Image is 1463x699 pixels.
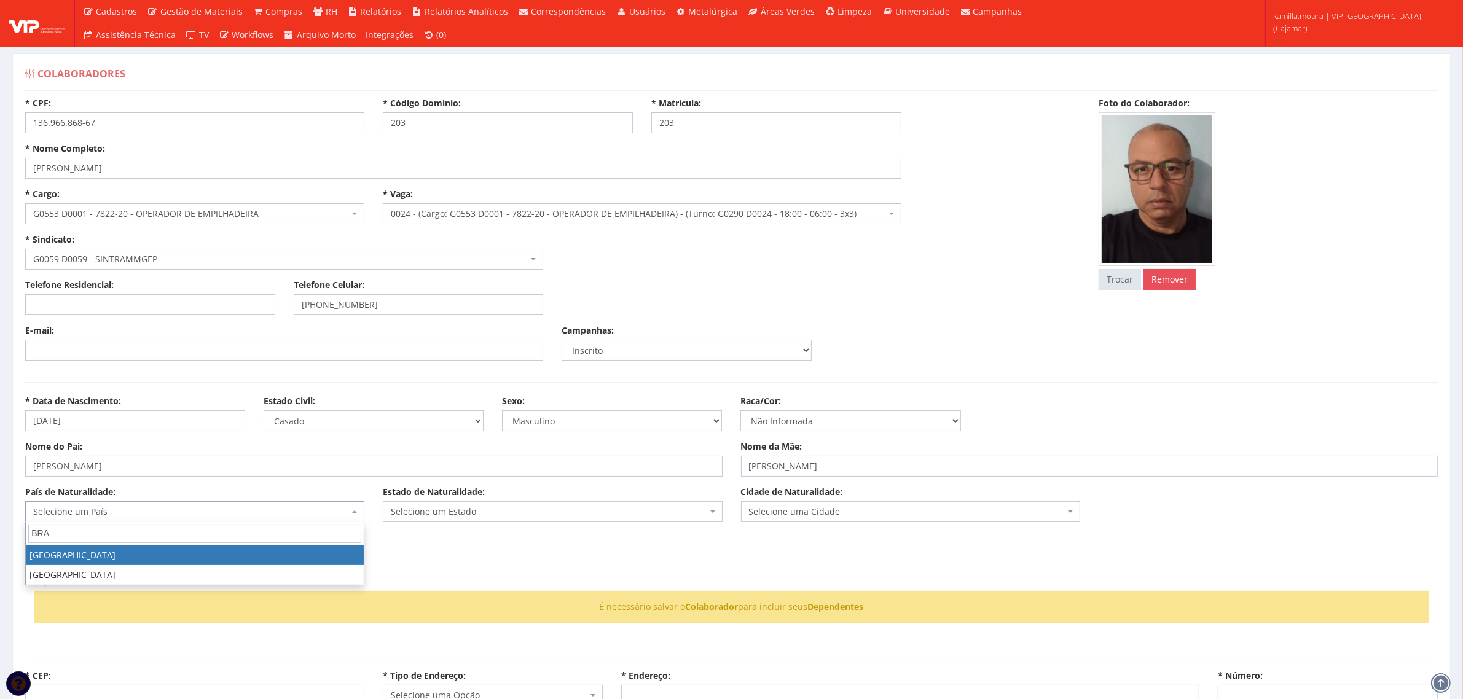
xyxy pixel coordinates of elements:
span: G0553 D0001 - 7822-20 - OPERADOR DE EMPILHADEIRA [25,203,364,224]
label: * Vaga: [383,188,413,200]
span: Selecione um Estado [391,506,707,518]
a: TV [181,23,214,47]
span: G0553 D0001 - 7822-20 - OPERADOR DE EMPILHADEIRA [33,208,349,220]
li: [GEOGRAPHIC_DATA] [26,565,364,585]
label: * Cargo: [25,188,60,200]
span: RH [326,6,337,17]
span: Usuários [629,6,665,17]
label: * Nome Completo: [25,143,105,155]
span: Workflows [232,29,274,41]
a: Arquivo Morto [279,23,361,47]
label: * CPF: [25,97,51,109]
span: Selecione um Estado [383,501,722,522]
span: Metalúrgica [689,6,738,17]
label: * Tipo de Endereço: [383,670,466,682]
span: Campanhas [973,6,1022,17]
span: 0024 - (Cargo: G0553 D0001 - 7822-20 - OPERADOR DE EMPILHADEIRA) - (Turno: G0290 D0024 - 18:00 - ... [391,208,885,220]
strong: Colaborador [686,601,739,612]
label: Campanhas: [562,324,614,337]
span: Compras [266,6,303,17]
label: * Endereço: [621,670,670,682]
label: Nome da Mãe: [741,440,802,453]
span: Universidade [895,6,950,17]
span: (0) [437,29,447,41]
span: Áreas Verdes [761,6,815,17]
span: TV [199,29,209,41]
label: * Data de Nascimento: [25,395,121,407]
div: É necessário salvar o para incluir seus [34,591,1429,623]
label: * Código Domínio: [383,97,461,109]
span: Limpeza [838,6,873,17]
label: Estado de Naturalidade: [383,486,485,498]
span: Selecione uma Cidade [741,501,1080,522]
span: G0059 D0059 - SINTRAMMGEP [33,253,528,265]
label: Estado Civil: [264,395,315,407]
span: Gestão de Materiais [160,6,243,17]
label: * Matrícula: [651,97,701,109]
span: Cadastros [96,6,138,17]
a: Remover [1143,269,1196,290]
label: País de Naturalidade: [25,486,116,498]
label: * Número: [1218,670,1263,682]
label: Campo obrigatório devido à Integração com o Domínio [25,233,74,246]
a: Assistência Técnica [78,23,181,47]
img: logo [9,14,65,33]
label: E-mail: [25,324,54,337]
label: * CEP: [25,670,51,682]
label: Telefone Celular: [294,279,364,291]
strong: Dependentes [808,601,864,612]
span: Relatórios Analíticos [425,6,508,17]
span: Integrações [366,29,414,41]
span: Selecione um País [33,506,349,518]
input: ___.___.___-__ [25,112,364,133]
span: kamilla.moura | VIP [GEOGRAPHIC_DATA] (Cajamar) [1273,10,1447,34]
a: Workflows [214,23,279,47]
label: Sexo: [502,395,525,407]
li: [GEOGRAPHIC_DATA] [26,545,364,565]
label: Telefone Residencial: [25,279,114,291]
span: Assistência Técnica [96,29,176,41]
span: Arquivo Morto [297,29,356,41]
span: Correspondências [531,6,606,17]
h3: Dependentes [25,569,1438,585]
label: Nome do Pai: [25,440,82,453]
label: Cidade de Naturalidade: [741,486,843,498]
span: Selecione uma Cidade [749,506,1065,518]
span: Colaboradores [37,67,125,80]
label: Foto do Colaborador: [1099,97,1190,109]
span: 0024 - (Cargo: G0553 D0001 - 7822-20 - OPERADOR DE EMPILHADEIRA) - (Turno: G0290 D0024 - 18:00 - ... [383,203,901,224]
a: (0) [418,23,452,47]
a: Integrações [361,23,418,47]
span: G0059 D0059 - SINTRAMMGEP [25,249,543,270]
span: Selecione um País [25,501,364,522]
img: 9k= [1102,115,1212,263]
label: Raca/Cor: [740,395,781,407]
span: Relatórios [361,6,402,17]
